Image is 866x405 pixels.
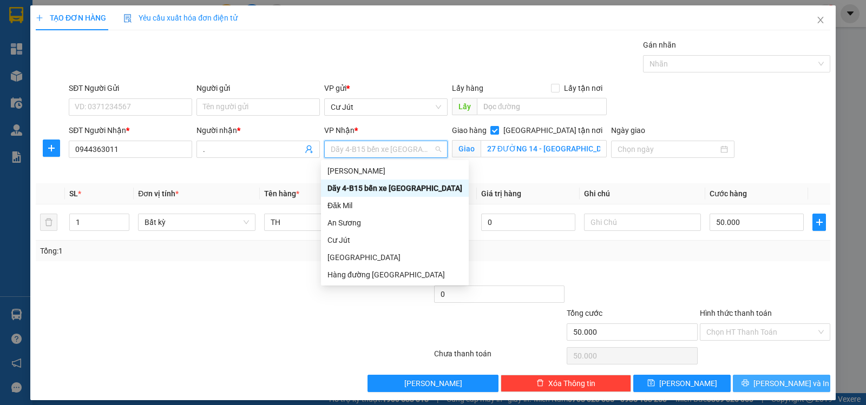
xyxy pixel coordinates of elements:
input: Dọc đường [477,98,607,115]
span: Giao hàng [452,126,487,135]
th: Ghi chú [580,183,705,204]
div: Đăk Mil [321,197,469,214]
label: Ngày giao [611,126,645,135]
div: An Sương [321,214,469,231]
button: plus [43,140,60,157]
span: SL [69,189,78,198]
button: save[PERSON_NAME] [633,375,731,392]
div: Tổng: 1 [40,245,335,257]
span: Yêu cầu xuất hóa đơn điện tử [123,14,238,22]
span: save [647,379,655,388]
div: An Sương [327,217,462,229]
button: Close [805,5,836,36]
span: Đơn vị tính [138,189,179,198]
span: TẠO ĐƠN HÀNG [36,14,106,22]
div: Dãy 4-B15 bến xe [GEOGRAPHIC_DATA] [327,182,462,194]
span: Cư Jút [331,99,441,115]
div: Cư Jút [321,231,469,249]
div: Người nhận [196,124,320,136]
span: plus [36,14,43,22]
div: Hàng đường Đắk Nông [321,249,469,266]
span: Bất kỳ [145,214,248,230]
div: Nam Dong [321,162,469,180]
span: [PERSON_NAME] [404,377,462,389]
div: Dãy 4-B15 bến xe Miền Đông [321,180,469,197]
input: Ngày giao [618,143,718,155]
span: [PERSON_NAME] [659,377,717,389]
input: Giao tận nơi [481,140,607,157]
label: Hình thức thanh toán [700,309,772,317]
span: Lấy tận nơi [560,82,607,94]
div: Người gửi [196,82,320,94]
button: [PERSON_NAME] [368,375,498,392]
input: VD: Bàn, Ghế [264,214,381,231]
span: VP Nhận [324,126,355,135]
button: delete [40,214,57,231]
span: Cước hàng [710,189,747,198]
span: Giá trị hàng [481,189,521,198]
input: 0 [481,214,575,231]
span: Dãy 4-B15 bến xe Miền Đông [331,141,441,157]
span: [PERSON_NAME] và In [753,377,829,389]
div: VP gửi [324,82,448,94]
div: Đăk Mil [327,200,462,211]
span: plus [43,144,60,152]
span: Giao [452,140,481,157]
button: plus [812,214,826,231]
label: Gán nhãn [643,41,676,49]
span: close [816,16,825,24]
button: printer[PERSON_NAME] và In [733,375,830,392]
div: SĐT Người Gửi [69,82,192,94]
div: Chưa thanh toán [433,348,566,367]
button: deleteXóa Thông tin [501,375,631,392]
span: Tổng cước [567,309,602,317]
div: SĐT Người Nhận [69,124,192,136]
div: Hàng đường [GEOGRAPHIC_DATA] [327,269,462,281]
span: plus [813,218,825,227]
span: Lấy [452,98,477,115]
img: icon [123,14,132,23]
span: Tên hàng [264,189,299,198]
span: delete [536,379,544,388]
div: [PERSON_NAME] [327,165,462,177]
span: [GEOGRAPHIC_DATA] tận nơi [499,124,607,136]
div: [GEOGRAPHIC_DATA] [327,251,462,263]
span: Xóa Thông tin [548,377,595,389]
input: Ghi Chú [584,214,701,231]
span: Lấy hàng [452,84,483,92]
div: Cư Jút [327,234,462,246]
span: printer [742,379,749,388]
div: Hàng đường Sài Gòn [321,266,469,283]
span: user-add [305,145,313,154]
